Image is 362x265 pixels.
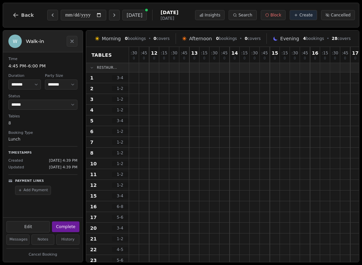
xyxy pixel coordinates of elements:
dt: Tables [8,114,77,119]
span: 4 - 5 [112,247,128,252]
span: 0 [213,57,215,60]
dt: Duration [8,73,41,79]
span: : 45 [221,51,228,55]
span: 0 [143,57,145,60]
span: Search [238,12,252,18]
button: Block [261,10,286,20]
span: : 30 [211,51,218,55]
span: 11 [90,171,97,178]
span: 3 - 4 [112,225,128,231]
span: 0 [253,57,255,60]
span: Morning [102,35,121,42]
button: Edit [6,221,50,232]
span: [DATE] 4:39 PM [49,158,77,164]
span: 15 [90,193,97,199]
span: Create [299,12,313,18]
h2: Walk-in [26,38,63,45]
dt: Booking Type [8,130,77,136]
span: Evening [280,35,299,42]
span: Updated [8,165,24,170]
span: : 45 [181,51,187,55]
dt: Party Size [45,73,77,79]
span: 4 [90,107,94,113]
span: • [327,36,329,41]
span: 1 - 2 [112,129,128,134]
span: bookings [125,36,145,41]
span: • [240,36,242,41]
span: covers [245,36,261,41]
dd: 4:45 PM – 6:00 PM [8,63,77,69]
span: 6 - 8 [112,204,128,209]
button: History [56,234,79,245]
span: Back [21,13,34,17]
span: Block [270,12,281,18]
span: : 45 [261,51,268,55]
span: 0 [125,36,127,41]
span: 12 [151,51,157,55]
button: Cancelled [321,10,355,20]
span: Created [8,158,23,164]
button: Next day [109,10,120,20]
span: 1 - 2 [112,172,128,177]
span: 0 [133,57,135,60]
dd: Lunch [8,136,77,142]
span: 0 [216,36,219,41]
span: 23 [90,257,97,264]
span: 5 - 6 [112,215,128,220]
span: 4 [303,36,306,41]
span: 0 [154,36,156,41]
span: 3 - 4 [112,193,128,199]
span: 16 [90,203,97,210]
span: : 15 [282,51,288,55]
span: 0 [284,57,286,60]
span: 0 [243,57,245,60]
span: 6 [90,128,94,135]
span: 14 [231,51,238,55]
span: [DATE] [161,16,178,21]
span: 1 - 2 [112,107,128,113]
span: 0 [163,57,165,60]
button: Insights [195,10,225,20]
span: : 15 [161,51,167,55]
span: 8 [90,150,94,156]
span: 0 [203,57,205,60]
span: 3 [90,96,94,103]
span: 0 [294,57,296,60]
span: : 15 [322,51,328,55]
button: Previous day [47,10,58,20]
span: 12 [90,182,97,189]
span: : 30 [251,51,258,55]
span: : 30 [171,51,177,55]
span: Insights [205,12,221,18]
span: 1 - 2 [112,140,128,145]
span: 0 [354,57,356,60]
span: bookings [216,36,237,41]
span: 1 - 2 [112,182,128,188]
span: : 15 [201,51,207,55]
span: 17 [90,214,97,221]
span: 1 - 2 [112,161,128,166]
span: Tables [92,52,112,58]
span: bookings [303,36,324,41]
button: Close [67,36,77,47]
span: 1 - 2 [112,150,128,156]
button: Create [290,10,317,20]
span: 1 - 2 [112,97,128,102]
button: Cancel Booking [6,251,79,259]
span: 0 [344,57,346,60]
span: 0 [234,57,236,60]
button: [DATE] [122,10,147,20]
button: Notes [32,234,55,245]
span: 17 [352,51,358,55]
span: 28 [332,36,338,41]
span: 0 [324,57,326,60]
p: Timestamps [8,151,77,155]
span: 0 [193,57,195,60]
span: 20 [90,225,97,231]
span: 0 [314,57,316,60]
span: 5 - 6 [112,258,128,263]
button: Search [229,10,256,20]
span: 0 [304,57,306,60]
span: 3 - 4 [112,118,128,123]
span: 5 [90,117,94,124]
